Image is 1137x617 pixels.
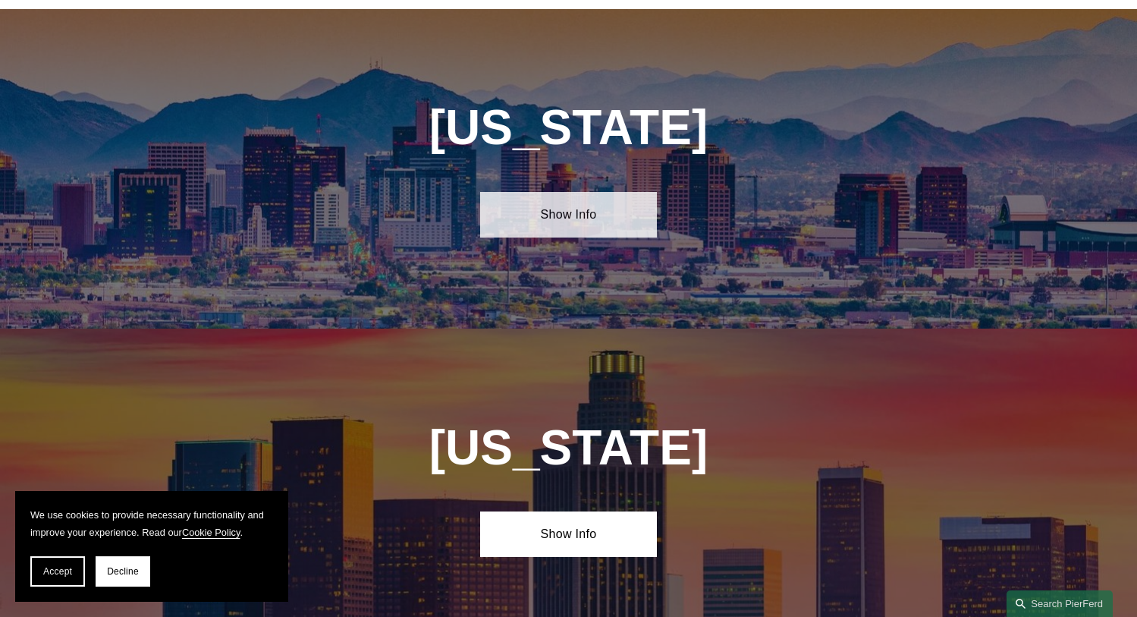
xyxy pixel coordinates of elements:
[43,566,72,577] span: Accept
[480,192,657,238] a: Show Info
[480,512,657,557] a: Show Info
[347,420,790,476] h1: [US_STATE]
[182,527,240,538] a: Cookie Policy
[347,100,790,156] h1: [US_STATE]
[30,506,273,541] p: We use cookies to provide necessary functionality and improve your experience. Read our .
[15,491,288,602] section: Cookie banner
[1007,590,1113,617] a: Search this site
[30,556,85,587] button: Accept
[107,566,139,577] span: Decline
[96,556,150,587] button: Decline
